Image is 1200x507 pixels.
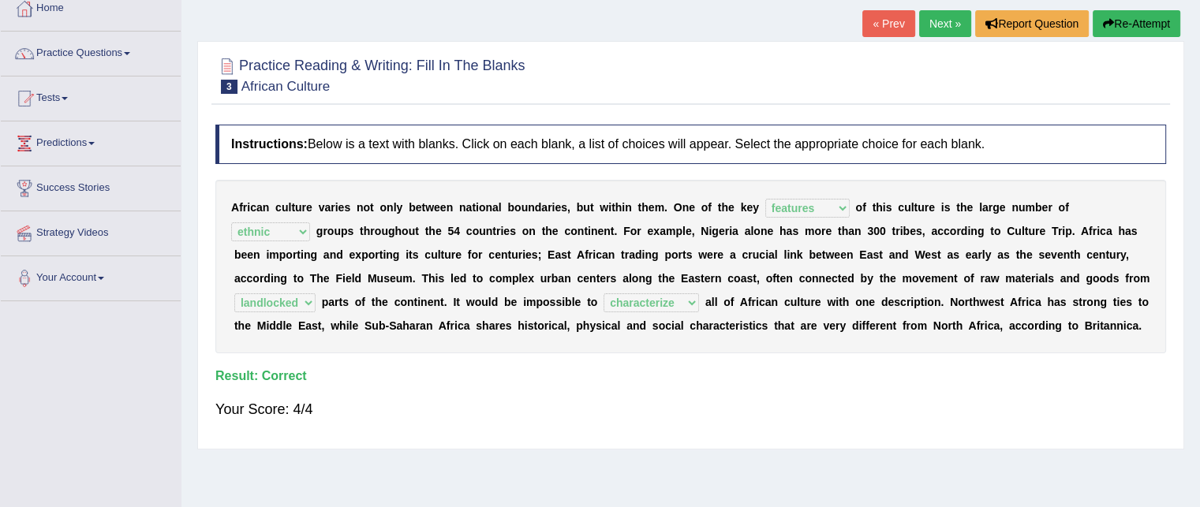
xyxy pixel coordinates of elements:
[970,225,978,237] b: n
[1089,225,1093,237] b: f
[514,201,521,214] b: o
[301,248,304,261] b: i
[1000,201,1006,214] b: e
[364,225,371,237] b: h
[761,225,768,237] b: n
[444,248,451,261] b: u
[728,201,735,214] b: e
[567,201,570,214] b: ,
[492,225,496,237] b: t
[585,248,589,261] b: f
[892,225,895,237] b: t
[825,225,832,237] b: e
[355,248,361,261] b: x
[900,225,903,237] b: i
[485,201,492,214] b: n
[989,201,993,214] b: r
[578,225,585,237] b: n
[975,10,1089,37] button: Report Question
[922,225,925,237] b: ,
[584,225,588,237] b: t
[903,225,910,237] b: b
[655,201,664,214] b: m
[379,201,387,214] b: o
[1048,201,1052,214] b: r
[368,248,376,261] b: o
[622,201,625,214] b: i
[876,201,883,214] b: h
[867,225,873,237] b: 3
[518,248,522,261] b: r
[529,225,536,237] b: n
[304,248,311,261] b: n
[950,225,957,237] b: o
[323,248,330,261] b: a
[746,201,753,214] b: e
[682,201,690,214] b: n
[324,201,331,214] b: a
[521,201,529,214] b: u
[821,225,825,237] b: r
[719,225,725,237] b: e
[291,201,295,214] b: t
[397,201,403,214] b: y
[1025,225,1029,237] b: t
[567,248,571,261] b: t
[323,225,327,237] b: r
[253,248,260,261] b: n
[1,166,181,206] a: Success Stories
[468,248,472,261] b: f
[660,225,666,237] b: a
[904,201,911,214] b: u
[532,248,538,261] b: s
[269,248,279,261] b: m
[297,248,301,261] b: t
[750,225,753,237] b: l
[275,201,282,214] b: c
[1007,225,1015,237] b: C
[231,137,308,151] b: Instructions:
[231,201,239,214] b: A
[638,201,642,214] b: t
[1093,225,1097,237] b: r
[338,201,345,214] b: e
[753,225,761,237] b: o
[406,248,409,261] b: i
[535,201,542,214] b: d
[370,225,374,237] b: r
[732,225,738,237] b: a
[375,225,382,237] b: o
[425,201,434,214] b: w
[552,201,555,214] b: i
[357,201,364,214] b: n
[215,54,525,94] h2: Practice Reading & Writing: Fill In The Blanks
[956,201,960,214] b: t
[431,248,438,261] b: u
[319,201,325,214] b: v
[501,248,508,261] b: n
[441,248,445,261] b: t
[854,225,862,237] b: n
[363,201,370,214] b: o
[674,201,682,214] b: O
[327,225,335,237] b: o
[247,248,253,261] b: e
[653,225,660,237] b: x
[718,201,722,214] b: t
[316,225,323,237] b: g
[541,201,548,214] b: a
[664,201,667,214] b: .
[729,225,732,237] b: i
[886,201,892,214] b: s
[608,201,611,214] b: i
[500,225,503,237] b: i
[1118,225,1125,237] b: h
[872,201,876,214] b: t
[416,201,422,214] b: e
[555,201,561,214] b: e
[855,201,862,214] b: o
[241,79,330,94] small: African Culture
[488,248,495,261] b: c
[623,225,630,237] b: F
[1,211,181,251] a: Strategy Videos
